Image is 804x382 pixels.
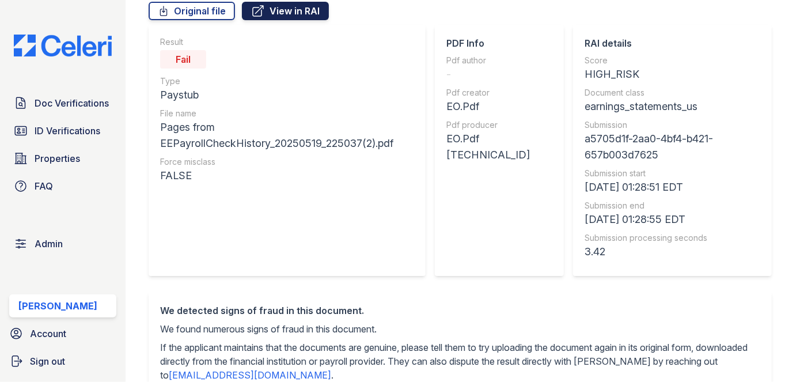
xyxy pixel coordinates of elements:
div: EO.Pdf [TECHNICAL_ID] [446,131,552,163]
div: Submission start [585,168,760,179]
a: Account [5,322,121,345]
div: PDF Info [446,36,552,50]
a: View in RAI [242,2,329,20]
div: Pdf producer [446,119,552,131]
a: Sign out [5,350,121,373]
a: ID Verifications [9,119,116,142]
div: Pdf author [446,55,552,66]
div: [DATE] 01:28:55 EDT [585,211,760,228]
span: Account [30,327,66,341]
span: . [331,369,333,381]
div: EO.Pdf [446,99,552,115]
div: [DATE] 01:28:51 EDT [585,179,760,195]
div: Fail [160,50,206,69]
div: Paystub [160,87,414,103]
div: earnings_statements_us [585,99,760,115]
p: If the applicant maintains that the documents are genuine, please tell them to try uploading the ... [160,341,760,382]
a: FAQ [9,175,116,198]
div: [PERSON_NAME] [18,299,97,313]
div: Type [160,75,414,87]
a: [EMAIL_ADDRESS][DOMAIN_NAME] [169,369,331,381]
div: HIGH_RISK [585,66,760,82]
div: Score [585,55,760,66]
img: CE_Logo_Blue-a8612792a0a2168367f1c8372b55b34899dd931a85d93a1a3d3e32e68fde9ad4.png [5,35,121,56]
div: - [446,66,552,82]
div: We detected signs of fraud in this document. [160,304,760,317]
span: ID Verifications [35,124,100,138]
div: Pdf creator [446,87,552,99]
div: a5705d1f-2aa0-4bf4-b421-657b003d7625 [585,131,760,163]
div: RAI details [585,36,760,50]
div: 3.42 [585,244,760,260]
p: We found numerous signs of fraud in this document. [160,322,760,336]
span: Admin [35,237,63,251]
a: Admin [9,232,116,255]
span: Properties [35,152,80,165]
div: Submission [585,119,760,131]
div: Result [160,36,414,48]
div: File name [160,108,414,119]
a: Properties [9,147,116,170]
div: Submission processing seconds [585,232,760,244]
a: Original file [149,2,235,20]
div: Pages from EEPayrollCheckHistory_20250519_225037(2).pdf [160,119,414,152]
span: FAQ [35,179,53,193]
div: FALSE [160,168,414,184]
a: Doc Verifications [9,92,116,115]
div: Force misclass [160,156,414,168]
span: Doc Verifications [35,96,109,110]
div: Submission end [585,200,760,211]
span: Sign out [30,354,65,368]
div: Document class [585,87,760,99]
